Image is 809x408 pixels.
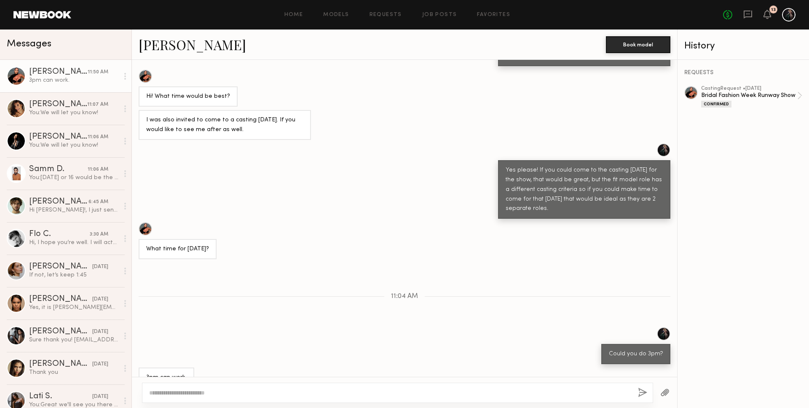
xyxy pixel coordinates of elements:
div: [DATE] [92,295,108,303]
div: You: [DATE] or 16 would be the show date - $300 per model. Casting Details · Date: [DATE] · Locat... [29,174,119,182]
div: You: We will let you know! [29,109,119,117]
div: Confirmed [701,101,731,107]
div: Thank you [29,368,119,376]
a: Requests [370,12,402,18]
div: [PERSON_NAME] [29,68,88,76]
div: [PERSON_NAME] [29,133,88,141]
div: Samm D. [29,165,88,174]
a: Models [323,12,349,18]
div: Yes, it is [PERSON_NAME][EMAIL_ADDRESS][DOMAIN_NAME], thank you. [29,303,119,311]
div: 11:06 AM [88,133,108,141]
div: Hi [PERSON_NAME]!, I just send to you by email! [29,206,119,214]
a: [PERSON_NAME] [139,35,246,54]
div: [PERSON_NAME] [29,263,92,271]
div: [PERSON_NAME] [29,100,87,109]
div: Bridal Fashion Week Runway Show [701,91,797,99]
a: castingRequest •[DATE]Bridal Fashion Week Runway ShowConfirmed [701,86,802,107]
div: Hi, I hope you’re well. I will actually be in [GEOGRAPHIC_DATA] from the 27th until [DATE] and wa... [29,239,119,247]
div: Sure thank you! [EMAIL_ADDRESS][DOMAIN_NAME] [29,336,119,344]
div: You: We will let you know! [29,141,119,149]
a: Home [284,12,303,18]
div: 3:30 AM [90,231,108,239]
div: Hi! What time would be best? [146,92,230,102]
div: 6:45 AM [88,198,108,206]
div: 11:07 AM [87,101,108,109]
div: REQUESTS [684,70,802,76]
span: Messages [7,39,51,49]
button: Book model [606,36,670,53]
div: If not, let’s keep 1:45 [29,271,119,279]
div: [DATE] [92,360,108,368]
div: 3pm can work. [146,373,187,383]
div: [DATE] [92,263,108,271]
a: Favorites [477,12,510,18]
div: [PERSON_NAME] [29,295,92,303]
div: 11:50 AM [88,68,108,76]
div: Could you do 3pm? [609,349,663,359]
div: I was also invited to come to a casting [DATE]. If you would like to see me after as well. [146,115,303,135]
div: What time for [DATE]? [146,244,209,254]
div: [PERSON_NAME] [29,198,88,206]
div: [DATE] [92,393,108,401]
div: [PERSON_NAME] [29,360,92,368]
div: Flo C. [29,230,90,239]
div: Yes please! If you could come to the casting [DATE] for the show, that would be great, but the fi... [506,166,663,214]
div: [DATE] [92,328,108,336]
div: 13 [771,8,776,12]
a: Job Posts [422,12,457,18]
div: casting Request • [DATE] [701,86,797,91]
div: History [684,41,802,51]
span: 11:04 AM [391,293,418,300]
div: Lati S. [29,392,92,401]
div: [PERSON_NAME] [29,327,92,336]
div: 3pm can work. [29,76,119,84]
a: Book model [606,40,670,48]
div: 11:06 AM [88,166,108,174]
